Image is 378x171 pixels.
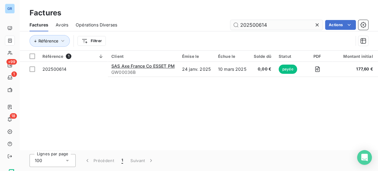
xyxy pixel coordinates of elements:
span: payée [279,65,297,74]
div: Échue le [218,54,246,59]
input: Rechercher [230,20,323,30]
span: 18 [10,113,17,119]
span: 177,60 € [336,66,373,72]
span: Opérations Diverses [76,22,117,28]
span: Référence [42,54,63,59]
button: 1 [118,154,127,167]
span: +99 [6,59,17,65]
button: Actions [325,20,356,30]
div: Montant initial [336,54,373,59]
td: 10 mars 2025 [214,62,250,77]
span: 1 [66,54,71,59]
span: 1 [11,71,17,77]
div: Solde dû [254,54,271,59]
span: 1 [121,157,123,164]
button: Suivant [127,154,158,167]
span: 100 [35,157,42,164]
h3: Factures [30,7,61,18]
div: Client [111,54,175,59]
span: 202500614 [42,66,66,72]
span: 0,00 € [254,66,271,72]
div: PDF [306,54,328,59]
span: Avoirs [56,22,68,28]
button: Filtrer [78,36,106,46]
div: Statut [279,54,299,59]
span: Référence [38,38,58,43]
button: Référence [30,35,70,47]
span: GW00036B [111,69,175,75]
div: Open Intercom Messenger [357,150,372,165]
td: 24 janv. 2025 [178,62,214,77]
span: Factures [30,22,48,28]
div: Émise le [182,54,211,59]
button: Précédent [81,154,118,167]
div: GR [5,4,15,14]
span: SAS Axe France Co ESSET PM [111,63,175,69]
